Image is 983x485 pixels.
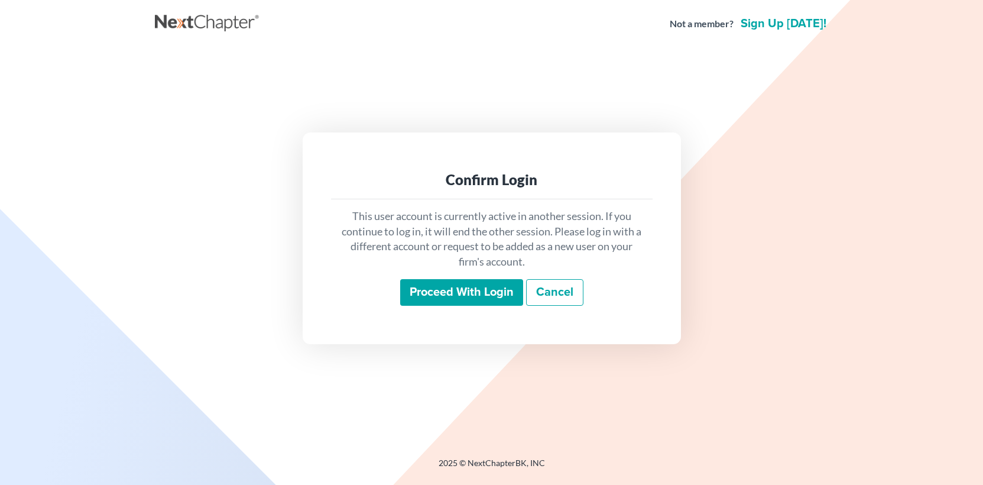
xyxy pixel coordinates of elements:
[526,279,583,306] a: Cancel
[400,279,523,306] input: Proceed with login
[340,209,643,270] p: This user account is currently active in another session. If you continue to log in, it will end ...
[155,457,829,478] div: 2025 © NextChapterBK, INC
[340,170,643,189] div: Confirm Login
[738,18,829,30] a: Sign up [DATE]!
[670,17,734,31] strong: Not a member?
